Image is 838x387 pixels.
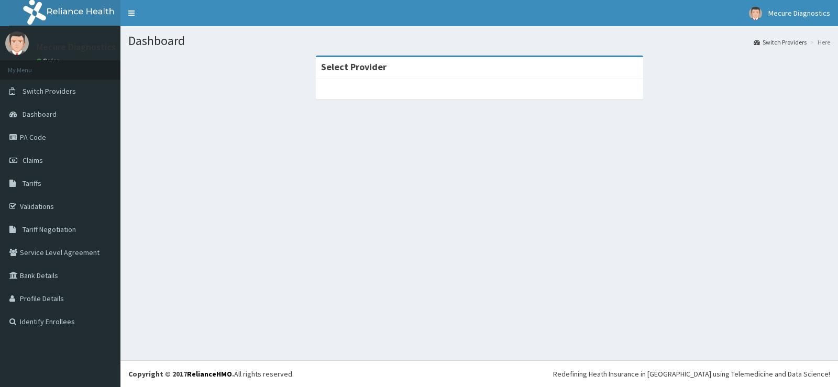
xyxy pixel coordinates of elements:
[768,8,830,18] span: Mecure Diagnostics
[37,42,116,52] p: Mecure Diagnostics
[5,31,29,55] img: User Image
[37,57,62,64] a: Online
[808,38,830,47] li: Here
[23,179,41,188] span: Tariffs
[187,369,232,379] a: RelianceHMO
[23,225,76,234] span: Tariff Negotiation
[553,369,830,379] div: Redefining Heath Insurance in [GEOGRAPHIC_DATA] using Telemedicine and Data Science!
[120,360,838,387] footer: All rights reserved.
[23,86,76,96] span: Switch Providers
[321,61,387,73] strong: Select Provider
[749,7,762,20] img: User Image
[23,156,43,165] span: Claims
[23,109,57,119] span: Dashboard
[128,369,234,379] strong: Copyright © 2017 .
[754,38,807,47] a: Switch Providers
[128,34,830,48] h1: Dashboard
